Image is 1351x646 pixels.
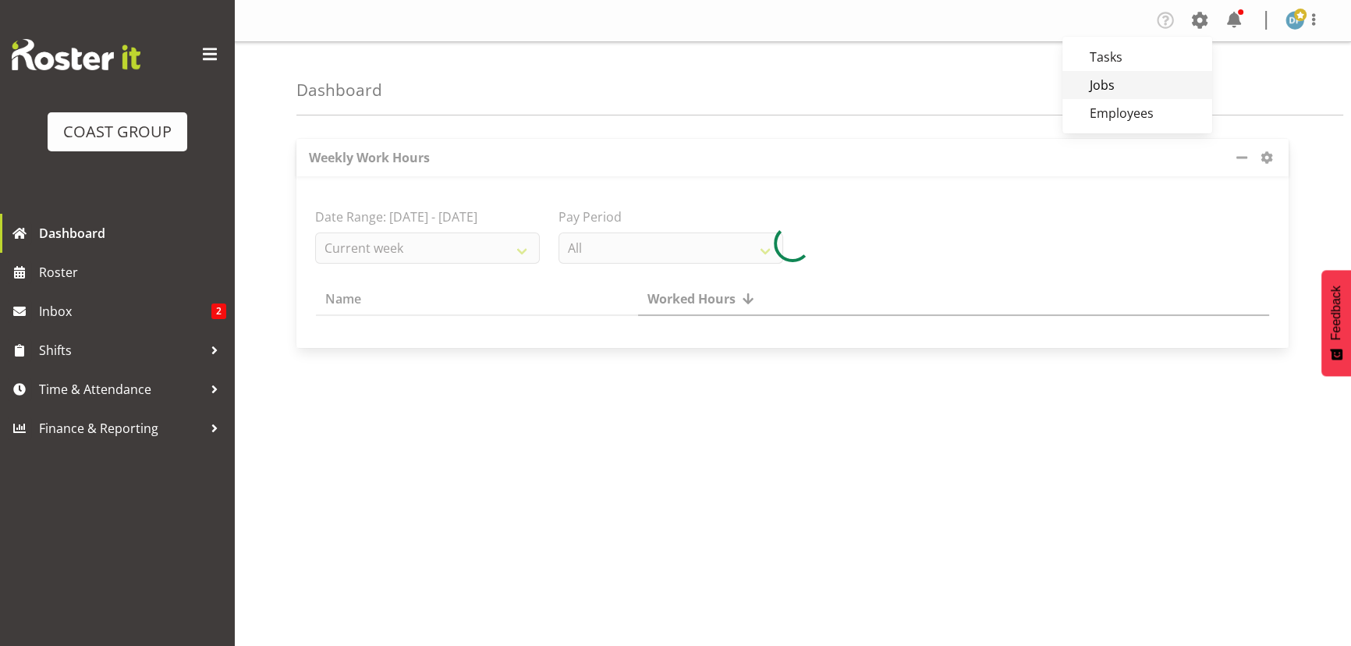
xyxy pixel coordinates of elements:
a: Jobs [1062,71,1212,99]
a: Tasks [1062,43,1212,71]
span: Finance & Reporting [39,417,203,440]
span: Feedback [1329,286,1343,340]
span: Inbox [39,300,211,323]
button: Feedback - Show survey [1321,270,1351,376]
span: Dashboard [39,222,226,245]
a: Employees [1062,99,1212,127]
img: Rosterit website logo [12,39,140,70]
span: Roster [39,261,226,284]
div: COAST GROUP [63,120,172,144]
img: david-forte1134.jpg [1285,11,1304,30]
h4: Dashboard [296,81,382,99]
span: 2 [211,303,226,319]
span: Time & Attendance [39,378,203,401]
span: Shifts [39,339,203,362]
